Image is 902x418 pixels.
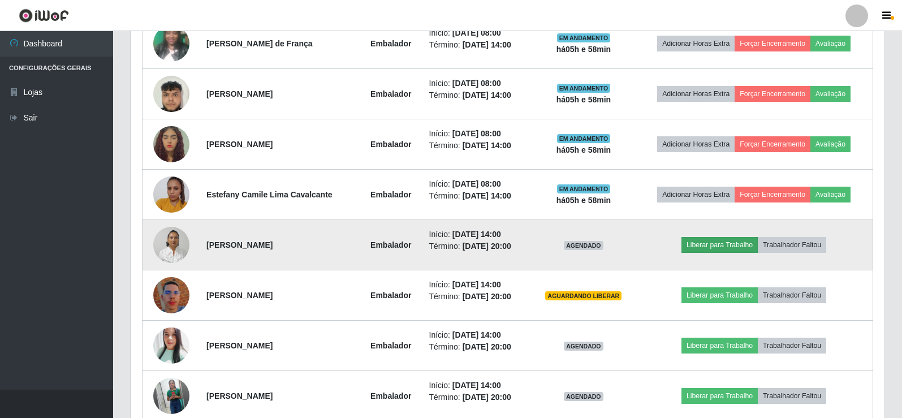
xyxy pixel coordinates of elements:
[452,28,501,37] time: [DATE] 08:00
[153,70,189,118] img: 1731039194690.jpeg
[452,129,501,138] time: [DATE] 08:00
[206,291,273,300] strong: [PERSON_NAME]
[452,330,501,339] time: [DATE] 14:00
[429,39,525,51] li: Término:
[657,136,735,152] button: Adicionar Horas Extra
[681,237,758,253] button: Liberar para Trabalho
[758,338,826,354] button: Trabalhador Faltou
[810,36,851,51] button: Avaliação
[153,19,189,67] img: 1713098995975.jpeg
[429,380,525,391] li: Início:
[463,91,511,100] time: [DATE] 14:00
[370,341,411,350] strong: Embalador
[681,338,758,354] button: Liberar para Trabalho
[452,79,501,88] time: [DATE] 08:00
[556,45,611,54] strong: há 05 h e 58 min
[429,140,525,152] li: Término:
[429,178,525,190] li: Início:
[206,89,273,98] strong: [PERSON_NAME]
[810,86,851,102] button: Avaliação
[370,391,411,400] strong: Embalador
[735,36,810,51] button: Forçar Encerramento
[758,237,826,253] button: Trabalhador Faltou
[452,230,501,239] time: [DATE] 14:00
[452,179,501,188] time: [DATE] 08:00
[429,89,525,101] li: Término:
[452,280,501,289] time: [DATE] 14:00
[429,77,525,89] li: Início:
[429,240,525,252] li: Término:
[206,341,273,350] strong: [PERSON_NAME]
[735,187,810,202] button: Forçar Encerramento
[657,86,735,102] button: Adicionar Horas Extra
[370,39,411,48] strong: Embalador
[153,170,189,218] img: 1746665435816.jpeg
[463,191,511,200] time: [DATE] 14:00
[206,39,312,48] strong: [PERSON_NAME] de França
[657,187,735,202] button: Adicionar Horas Extra
[370,140,411,149] strong: Embalador
[735,136,810,152] button: Forçar Encerramento
[463,342,511,351] time: [DATE] 20:00
[810,136,851,152] button: Avaliação
[681,287,758,303] button: Liberar para Trabalho
[557,184,611,193] span: EM ANDAMENTO
[657,36,735,51] button: Adicionar Horas Extra
[556,145,611,154] strong: há 05 h e 58 min
[206,240,273,249] strong: [PERSON_NAME]
[463,292,511,301] time: [DATE] 20:00
[758,388,826,404] button: Trabalhador Faltou
[463,393,511,402] time: [DATE] 20:00
[429,291,525,303] li: Término:
[564,241,603,250] span: AGENDADO
[370,291,411,300] strong: Embalador
[463,141,511,150] time: [DATE] 14:00
[370,190,411,199] strong: Embalador
[206,140,273,149] strong: [PERSON_NAME]
[206,391,273,400] strong: [PERSON_NAME]
[681,388,758,404] button: Liberar para Trabalho
[557,33,611,42] span: EM ANDAMENTO
[557,84,611,93] span: EM ANDAMENTO
[153,324,189,367] img: 1748729241814.jpeg
[429,27,525,39] li: Início:
[370,240,411,249] strong: Embalador
[735,86,810,102] button: Forçar Encerramento
[429,391,525,403] li: Término:
[429,229,525,240] li: Início:
[545,291,622,300] span: AGUARDANDO LIBERAR
[153,104,189,184] img: 1734436613061.jpeg
[153,221,189,269] img: 1675303307649.jpeg
[153,263,189,327] img: 1690047779776.jpeg
[429,128,525,140] li: Início:
[206,190,333,199] strong: Estefany Camile Lima Cavalcante
[429,329,525,341] li: Início:
[429,341,525,353] li: Término:
[452,381,501,390] time: [DATE] 14:00
[556,196,611,205] strong: há 05 h e 58 min
[370,89,411,98] strong: Embalador
[429,190,525,202] li: Término:
[19,8,69,23] img: CoreUI Logo
[758,287,826,303] button: Trabalhador Faltou
[429,279,525,291] li: Início:
[564,342,603,351] span: AGENDADO
[463,40,511,49] time: [DATE] 14:00
[556,95,611,104] strong: há 05 h e 58 min
[463,242,511,251] time: [DATE] 20:00
[810,187,851,202] button: Avaliação
[564,392,603,401] span: AGENDADO
[557,134,611,143] span: EM ANDAMENTO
